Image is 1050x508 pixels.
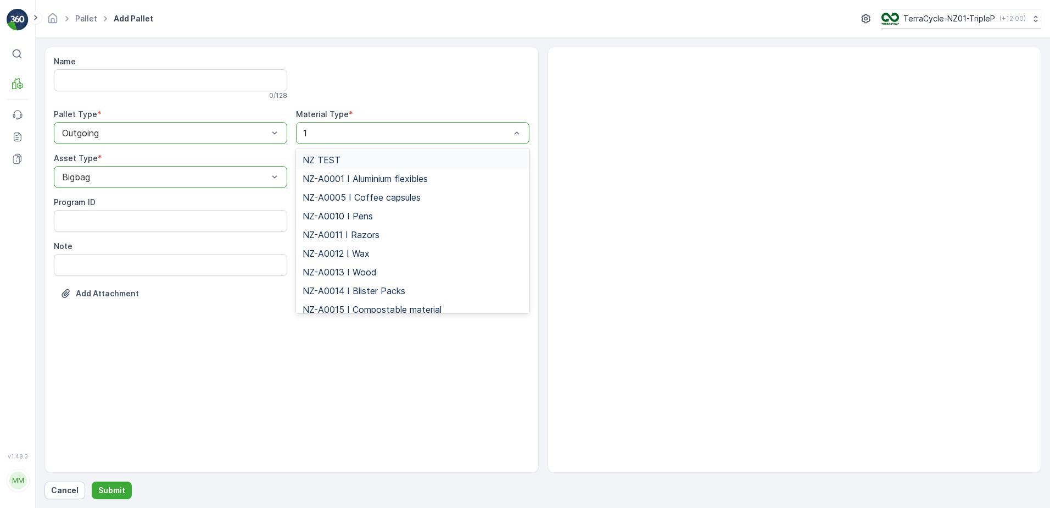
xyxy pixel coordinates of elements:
img: TC_7kpGtVS.png [881,13,899,25]
label: Note [54,241,72,251]
label: Pallet Type [54,109,97,119]
span: Add Pallet [111,13,155,24]
button: TerraCycle-NZ01-TripleP(+12:00) [881,9,1041,29]
span: NZ-A0013 I Wood [303,267,377,277]
p: Add Attachment [76,288,139,299]
p: TerraCycle-NZ01-TripleP [903,13,995,24]
button: MM [7,462,29,499]
img: logo [7,9,29,31]
span: NZ-A0014 I Blister Packs [303,286,405,296]
button: Submit [92,482,132,499]
span: NZ-A0005 I Coffee capsules [303,192,421,202]
span: NZ-A0010 I Pens [303,211,373,221]
p: ( +12:00 ) [999,14,1026,23]
p: Submit [98,485,125,496]
div: MM [9,472,27,489]
a: Pallet [75,14,97,23]
label: Name [54,57,76,66]
label: Asset Type [54,153,98,163]
span: v 1.49.3 [7,453,29,460]
p: Cancel [51,485,79,496]
span: NZ-A0011 I Razors [303,230,379,240]
button: Upload File [54,285,146,302]
a: Homepage [47,16,59,26]
span: NZ-A0012 I Wax [303,249,370,258]
span: NZ-A0015 I Compostable material [303,305,442,314]
label: Material Type [296,109,349,119]
button: Cancel [44,482,85,499]
p: 0 / 128 [269,91,287,100]
span: NZ-A0001 I Aluminium flexibles [303,174,428,184]
span: NZ TEST [303,155,340,165]
label: Program ID [54,197,96,207]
